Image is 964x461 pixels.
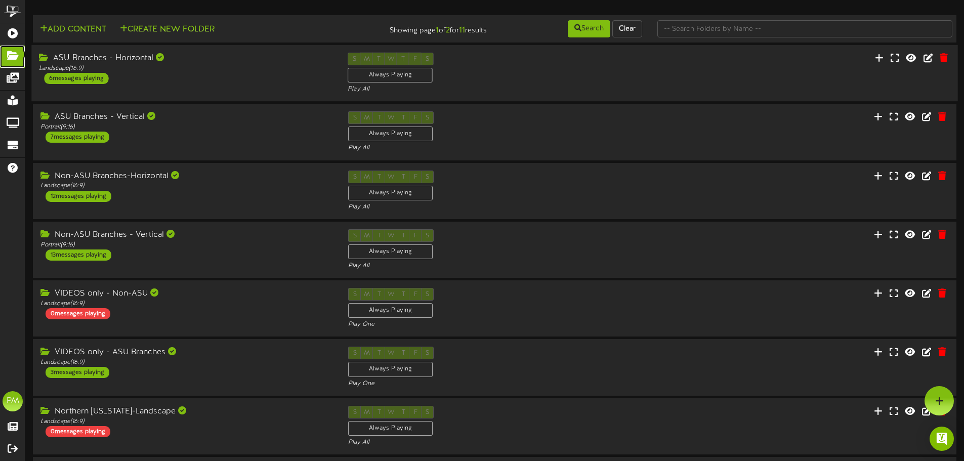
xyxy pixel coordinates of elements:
[40,241,333,249] div: Portrait ( 9:16 )
[340,19,494,36] div: Showing page of for results
[612,20,642,37] button: Clear
[348,68,433,82] div: Always Playing
[930,427,954,451] div: Open Intercom Messenger
[40,358,333,367] div: Landscape ( 16:9 )
[657,20,952,37] input: -- Search Folders by Name --
[568,20,610,37] button: Search
[459,26,465,35] strong: 11
[348,85,641,94] div: Play All
[348,362,433,376] div: Always Playing
[40,171,333,182] div: Non-ASU Branches-Horizontal
[348,262,641,270] div: Play All
[348,380,641,388] div: Play One
[40,300,333,308] div: Landscape ( 16:9 )
[37,23,109,36] button: Add Content
[446,26,450,35] strong: 2
[348,203,641,212] div: Play All
[3,391,23,411] div: PM
[39,53,332,64] div: ASU Branches - Horizontal
[44,73,108,84] div: 6 messages playing
[40,347,333,358] div: VIDEOS only - ASU Branches
[117,23,218,36] button: Create New Folder
[348,438,641,447] div: Play All
[348,320,641,329] div: Play One
[348,303,433,318] div: Always Playing
[40,123,333,132] div: Portrait ( 9:16 )
[348,244,433,259] div: Always Playing
[348,421,433,436] div: Always Playing
[46,308,110,319] div: 0 messages playing
[46,249,111,261] div: 13 messages playing
[40,406,333,417] div: Northern [US_STATE]-Landscape
[348,144,641,152] div: Play All
[40,417,333,426] div: Landscape ( 16:9 )
[40,111,333,123] div: ASU Branches - Vertical
[348,127,433,141] div: Always Playing
[40,182,333,190] div: Landscape ( 16:9 )
[40,288,333,300] div: VIDEOS only - Non-ASU
[40,229,333,241] div: Non-ASU Branches - Vertical
[436,26,439,35] strong: 1
[39,64,332,73] div: Landscape ( 16:9 )
[46,367,109,378] div: 3 messages playing
[46,426,110,437] div: 0 messages playing
[46,191,111,202] div: 12 messages playing
[348,186,433,200] div: Always Playing
[46,132,109,143] div: 7 messages playing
